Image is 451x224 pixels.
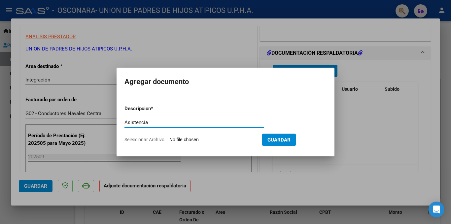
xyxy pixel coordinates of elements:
span: Seleccionar Archivo [124,137,164,142]
button: Guardar [262,134,296,146]
span: Guardar [267,137,291,143]
div: Open Intercom Messenger [429,202,444,217]
p: Descripcion [124,105,185,112]
h2: Agregar documento [124,76,327,88]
